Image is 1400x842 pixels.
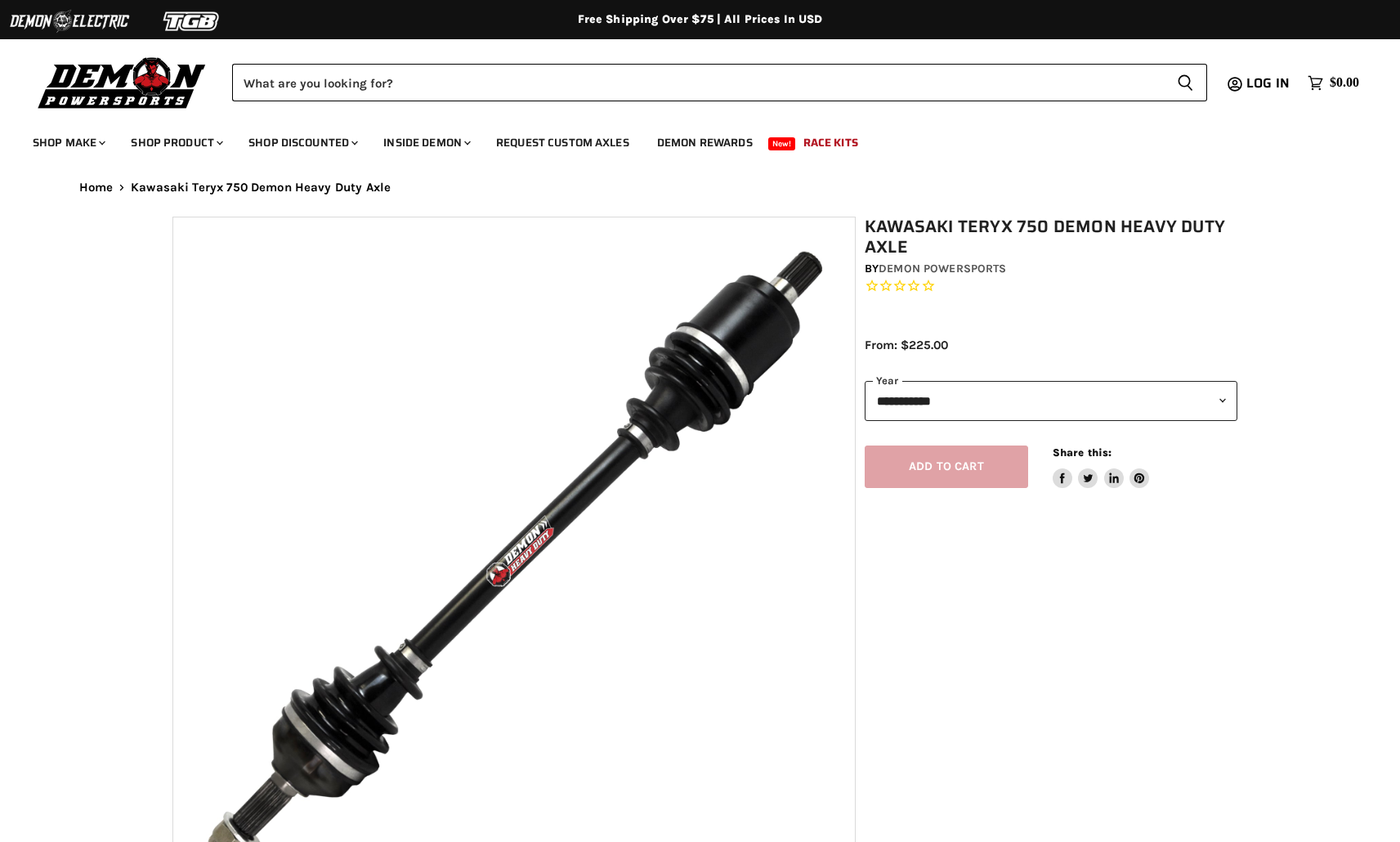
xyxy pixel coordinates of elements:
a: Shop Discounted [236,126,368,159]
div: Free Shipping Over $75 | All Prices In USD [47,12,1354,27]
a: Home [79,181,114,195]
form: Product [232,64,1207,101]
div: by [865,260,1237,278]
span: From: $225.00 [865,338,948,352]
span: Share this: [1053,446,1112,459]
img: Demon Powersports [33,53,212,111]
a: Inside Demon [371,126,481,159]
aside: Share this: [1053,446,1150,489]
img: Demon Electric Logo 2 [8,6,131,37]
span: Rated 0.0 out of 5 stars 0 reviews [865,278,1237,295]
span: Log in [1246,73,1290,93]
a: Shop Product [119,126,233,159]
img: TGB Logo 2 [131,6,253,37]
span: $0.00 [1330,75,1359,91]
nav: Breadcrumbs [47,181,1354,195]
a: Demon Powersports [879,262,1006,275]
select: year [865,381,1237,421]
a: Log in [1239,76,1299,91]
button: Search [1164,64,1207,101]
span: Kawasaki Teryx 750 Demon Heavy Duty Axle [131,181,391,195]
a: Race Kits [791,126,870,159]
input: Search [232,64,1164,101]
a: Shop Make [20,126,115,159]
span: New! [768,137,796,150]
a: Demon Rewards [645,126,765,159]
a: $0.00 [1299,71,1367,95]
a: Request Custom Axles [484,126,642,159]
h1: Kawasaki Teryx 750 Demon Heavy Duty Axle [865,217,1237,258]
ul: Main menu [20,119,1355,159]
